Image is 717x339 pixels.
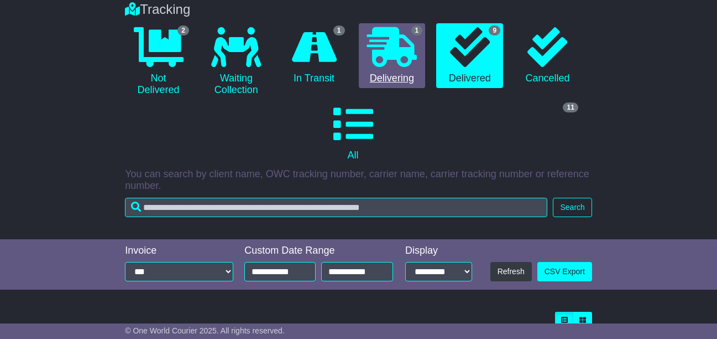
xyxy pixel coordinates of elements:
button: Search [553,198,592,217]
span: 11 [563,102,578,112]
div: Display [405,245,472,257]
p: You can search by client name, OWC tracking number, carrier name, carrier tracking number or refe... [125,168,592,192]
span: 1 [411,25,423,35]
a: 11 All [125,100,581,166]
span: © One World Courier 2025. All rights reserved. [125,326,285,335]
div: Invoice [125,245,233,257]
a: 9 Delivered [436,23,503,89]
span: 1 [333,25,345,35]
a: 2 Not Delivered [125,23,192,100]
span: 9 [489,25,500,35]
span: 2 [177,25,189,35]
button: Refresh [490,262,532,281]
a: CSV Export [537,262,592,281]
div: Custom Date Range [244,245,392,257]
a: 1 In Transit [281,23,348,89]
a: 1 Delivering [359,23,426,89]
div: Tracking [119,2,598,18]
a: Waiting Collection [203,23,270,100]
a: Cancelled [514,23,581,89]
